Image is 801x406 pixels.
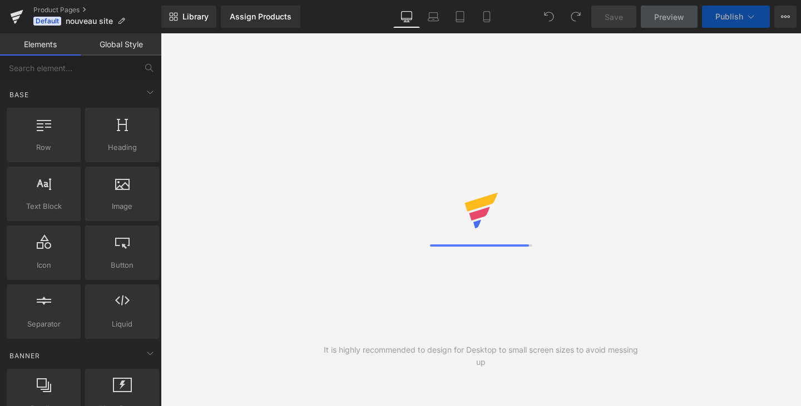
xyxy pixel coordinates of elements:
[715,12,743,21] span: Publish
[33,17,61,26] span: Default
[161,6,216,28] a: New Library
[230,12,291,21] div: Assign Products
[10,142,77,153] span: Row
[182,12,209,22] span: Library
[654,11,684,23] span: Preview
[447,6,473,28] a: Tablet
[420,6,447,28] a: Laptop
[641,6,698,28] a: Preview
[321,344,641,368] div: It is highly recommended to design for Desktop to small screen sizes to avoid messing up
[774,6,797,28] button: More
[66,17,113,26] span: nouveau site
[88,318,156,330] span: Liquid
[702,6,770,28] button: Publish
[10,318,77,330] span: Separator
[393,6,420,28] a: Desktop
[538,6,560,28] button: Undo
[88,142,156,153] span: Heading
[565,6,587,28] button: Redo
[473,6,500,28] a: Mobile
[605,11,623,23] span: Save
[8,350,41,361] span: Banner
[33,6,161,14] a: Product Pages
[88,201,156,212] span: Image
[10,201,77,212] span: Text Block
[10,259,77,271] span: Icon
[88,259,156,271] span: Button
[8,89,30,100] span: Base
[81,33,161,56] a: Global Style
